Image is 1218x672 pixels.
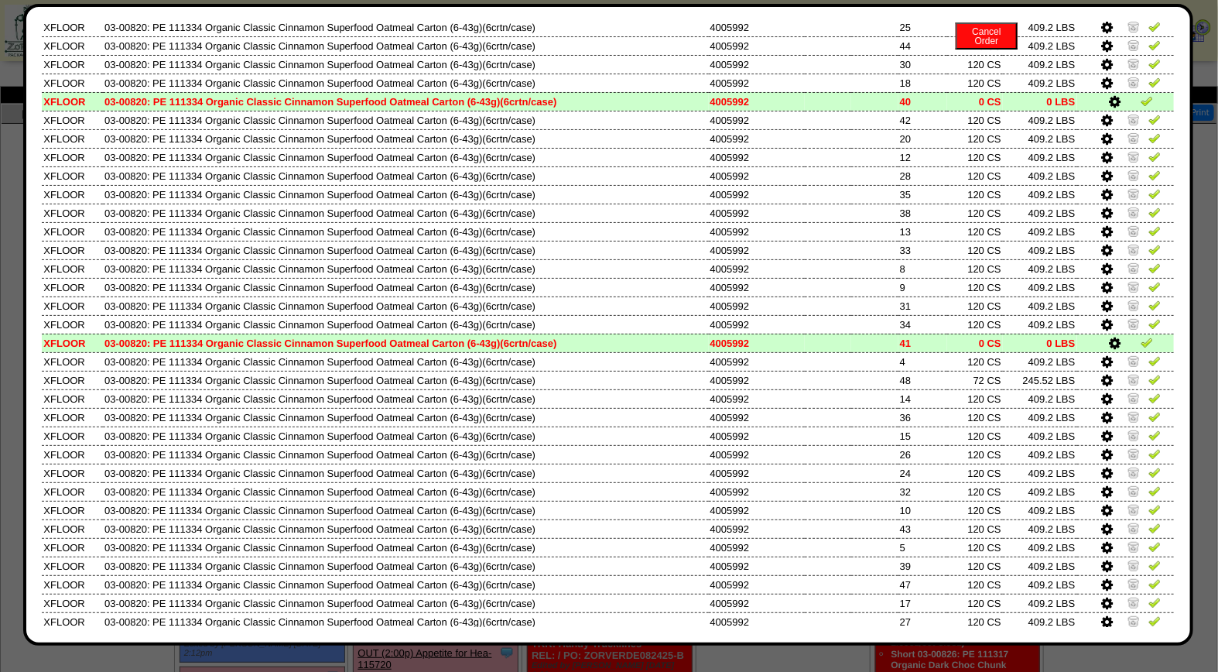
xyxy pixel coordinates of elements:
[1127,355,1140,367] img: Zero Item and Verify
[947,315,1003,334] td: 120 CS
[42,148,103,166] td: XFLOOR
[947,482,1003,501] td: 120 CS
[898,36,947,55] td: 44
[1148,132,1161,144] img: Verify Pick
[709,408,805,427] td: 4005992
[1003,352,1077,371] td: 409.2 LBS
[709,538,805,557] td: 4005992
[709,92,805,111] td: 4005992
[1148,392,1161,404] img: Verify Pick
[103,557,709,575] td: 03-00820: PE 111334 Organic Classic Cinnamon Superfood Oatmeal Carton (6-43g)(6crtn/case)
[1148,447,1161,460] img: Verify Pick
[709,371,805,389] td: 4005992
[956,22,1018,50] button: CancelOrder
[898,185,947,204] td: 35
[709,185,805,204] td: 4005992
[1148,76,1161,88] img: Verify Pick
[947,297,1003,315] td: 120 CS
[103,36,709,55] td: 03-00820: PE 111334 Organic Classic Cinnamon Superfood Oatmeal Carton (6-43g)(6crtn/case)
[898,482,947,501] td: 32
[709,501,805,519] td: 4005992
[1003,389,1077,408] td: 409.2 LBS
[709,241,805,259] td: 4005992
[1127,299,1140,311] img: Zero Item and Verify
[1148,615,1161,627] img: Verify Pick
[1003,185,1077,204] td: 409.2 LBS
[42,166,103,185] td: XFLOOR
[709,222,805,241] td: 4005992
[947,408,1003,427] td: 120 CS
[1003,166,1077,185] td: 409.2 LBS
[709,111,805,129] td: 4005992
[1003,408,1077,427] td: 409.2 LBS
[709,612,805,631] td: 4005992
[42,222,103,241] td: XFLOOR
[898,74,947,92] td: 18
[42,185,103,204] td: XFLOOR
[709,55,805,74] td: 4005992
[898,241,947,259] td: 33
[103,18,709,36] td: 03-00820: PE 111334 Organic Classic Cinnamon Superfood Oatmeal Carton (6-43g)(6crtn/case)
[103,241,709,259] td: 03-00820: PE 111334 Organic Classic Cinnamon Superfood Oatmeal Carton (6-43g)(6crtn/case)
[1003,427,1077,445] td: 409.2 LBS
[1003,129,1077,148] td: 409.2 LBS
[898,594,947,612] td: 17
[1127,20,1140,33] img: Zero Item and Verify
[1148,355,1161,367] img: Verify Pick
[103,111,709,129] td: 03-00820: PE 111334 Organic Classic Cinnamon Superfood Oatmeal Carton (6-43g)(6crtn/case)
[709,315,805,334] td: 4005992
[1148,429,1161,441] img: Verify Pick
[898,557,947,575] td: 39
[947,204,1003,222] td: 120 CS
[103,408,709,427] td: 03-00820: PE 111334 Organic Classic Cinnamon Superfood Oatmeal Carton (6-43g)(6crtn/case)
[898,129,947,148] td: 20
[709,389,805,408] td: 4005992
[42,204,103,222] td: XFLOOR
[898,92,947,111] td: 40
[103,575,709,594] td: 03-00820: PE 111334 Organic Classic Cinnamon Superfood Oatmeal Carton (6-43g)(6crtn/case)
[1148,596,1161,609] img: Verify Pick
[1148,540,1161,553] img: Verify Pick
[103,334,709,352] td: 03-00820: PE 111334 Organic Classic Cinnamon Superfood Oatmeal Carton (6-43g)(6crtn/case)
[1003,241,1077,259] td: 409.2 LBS
[1003,92,1077,111] td: 0 LBS
[947,36,1003,55] td: 120 CS
[898,222,947,241] td: 13
[1003,204,1077,222] td: 409.2 LBS
[42,482,103,501] td: XFLOOR
[898,427,947,445] td: 15
[1003,74,1077,92] td: 409.2 LBS
[709,482,805,501] td: 4005992
[898,297,947,315] td: 31
[103,297,709,315] td: 03-00820: PE 111334 Organic Classic Cinnamon Superfood Oatmeal Carton (6-43g)(6crtn/case)
[1148,206,1161,218] img: Verify Pick
[42,297,103,315] td: XFLOOR
[42,519,103,538] td: XFLOOR
[947,501,1003,519] td: 120 CS
[1127,317,1140,330] img: Zero Item and Verify
[709,259,805,278] td: 4005992
[709,18,805,36] td: 4005992
[1148,169,1161,181] img: Verify Pick
[898,501,947,519] td: 10
[709,129,805,148] td: 4005992
[709,297,805,315] td: 4005992
[1003,538,1077,557] td: 409.2 LBS
[1127,392,1140,404] img: Zero Item and Verify
[1003,612,1077,631] td: 409.2 LBS
[709,334,805,352] td: 4005992
[898,519,947,538] td: 43
[1003,55,1077,74] td: 409.2 LBS
[898,612,947,631] td: 27
[898,334,947,352] td: 41
[42,427,103,445] td: XFLOOR
[1148,522,1161,534] img: Verify Pick
[898,166,947,185] td: 28
[1141,336,1153,348] img: Verify Pick
[1127,578,1140,590] img: Zero Item and Verify
[1127,429,1140,441] img: Zero Item and Verify
[947,464,1003,482] td: 120 CS
[898,278,947,297] td: 9
[898,445,947,464] td: 26
[898,575,947,594] td: 47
